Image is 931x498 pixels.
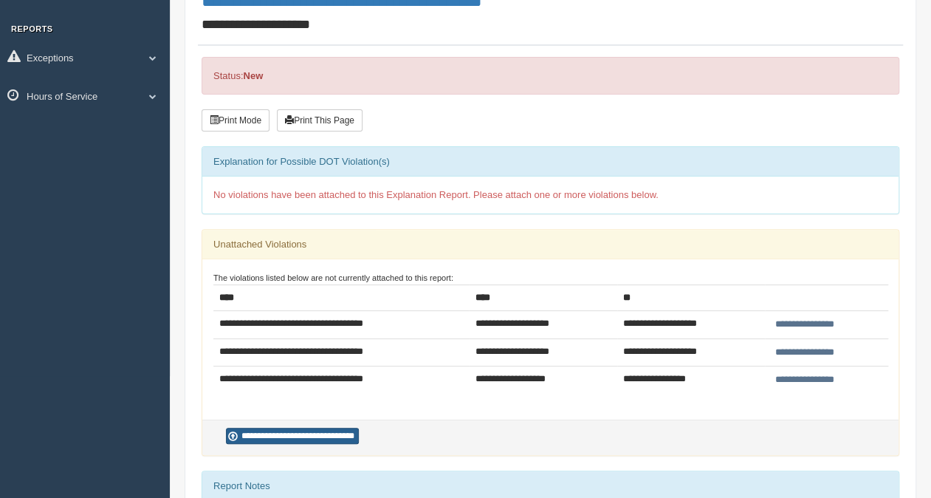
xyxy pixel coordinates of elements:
[277,109,363,132] button: Print This Page
[202,57,899,95] div: Status:
[213,189,659,200] span: No violations have been attached to this Explanation Report. Please attach one or more violations...
[243,70,263,81] strong: New
[202,109,269,132] button: Print Mode
[202,147,899,177] div: Explanation for Possible DOT Violation(s)
[202,230,899,259] div: Unattached Violations
[213,273,453,282] small: The violations listed below are not currently attached to this report:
